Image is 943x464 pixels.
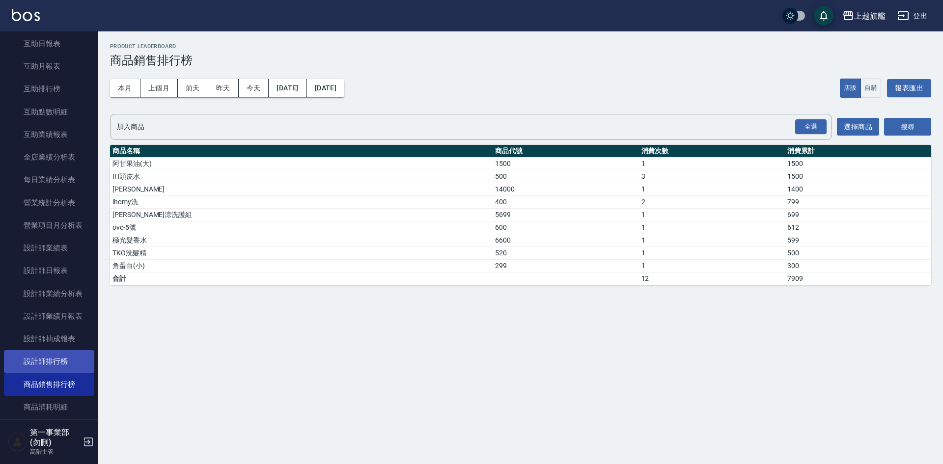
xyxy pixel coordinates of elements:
[110,145,493,158] th: 商品名稱
[887,79,931,97] button: 報表匯出
[493,246,639,259] td: 520
[110,43,931,50] h2: Product LeaderBoard
[4,305,94,328] a: 設計師業績月報表
[110,246,493,259] td: TKO洗髮精
[795,119,827,135] div: 全選
[4,55,94,78] a: 互助月報表
[785,183,931,195] td: 1400
[785,170,931,183] td: 1500
[110,79,140,97] button: 本月
[110,195,493,208] td: ihomy洗
[4,146,94,168] a: 全店業績分析表
[110,145,931,285] table: a dense table
[4,32,94,55] a: 互助日報表
[4,350,94,373] a: 設計師排行榜
[269,79,306,97] button: [DATE]
[239,79,269,97] button: 今天
[854,10,886,22] div: 上越旗艦
[110,54,931,67] h3: 商品銷售排行榜
[837,118,879,136] button: 選擇商品
[4,191,94,214] a: 營業統計分析表
[493,157,639,170] td: 1500
[639,208,785,221] td: 1
[860,79,882,98] button: 自購
[110,183,493,195] td: [PERSON_NAME]
[110,234,493,246] td: 極光髮香水
[307,79,344,97] button: [DATE]
[110,259,493,272] td: 角蛋白(小)
[887,74,931,102] a: 報表匯出
[884,118,931,136] button: 搜尋
[4,78,94,100] a: 互助排行榜
[838,6,889,26] button: 上越旗艦
[639,221,785,234] td: 1
[4,282,94,305] a: 設計師業績分析表
[639,170,785,183] td: 3
[110,170,493,183] td: IH頭皮水
[4,168,94,191] a: 每日業績分析表
[785,195,931,208] td: 799
[114,118,813,136] input: 商品名稱
[785,272,931,285] td: 7909
[208,79,239,97] button: 昨天
[110,157,493,170] td: 阿甘果油(大)
[639,234,785,246] td: 1
[493,195,639,208] td: 400
[4,373,94,396] a: 商品銷售排行榜
[8,432,28,452] img: Person
[4,101,94,123] a: 互助點數明細
[493,234,639,246] td: 6600
[4,214,94,237] a: 營業項目月分析表
[30,447,80,456] p: 高階主管
[639,259,785,272] td: 1
[110,272,493,285] td: 合計
[893,7,931,25] button: 登出
[639,246,785,259] td: 1
[639,272,785,285] td: 12
[12,9,40,21] img: Logo
[840,79,861,98] button: 店販
[639,145,785,158] th: 消費次數
[493,183,639,195] td: 14000
[785,259,931,272] td: 300
[178,79,208,97] button: 前天
[110,221,493,234] td: ovc-5號
[140,79,178,97] button: 上個月
[814,6,833,26] button: save
[785,234,931,246] td: 599
[639,157,785,170] td: 1
[493,221,639,234] td: 600
[30,428,80,447] h5: 第一事業部 (勿刪)
[110,208,493,221] td: [PERSON_NAME]涼洗護組
[785,221,931,234] td: 612
[639,183,785,195] td: 1
[639,195,785,208] td: 2
[4,123,94,146] a: 互助業績報表
[4,418,94,441] a: 商品進銷貨報表
[4,396,94,418] a: 商品消耗明細
[785,145,931,158] th: 消費累計
[493,259,639,272] td: 299
[785,246,931,259] td: 500
[4,259,94,282] a: 設計師日報表
[493,145,639,158] th: 商品代號
[785,208,931,221] td: 699
[4,237,94,259] a: 設計師業績表
[793,117,829,136] button: Open
[4,328,94,350] a: 設計師抽成報表
[785,157,931,170] td: 1500
[493,208,639,221] td: 5699
[493,170,639,183] td: 500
